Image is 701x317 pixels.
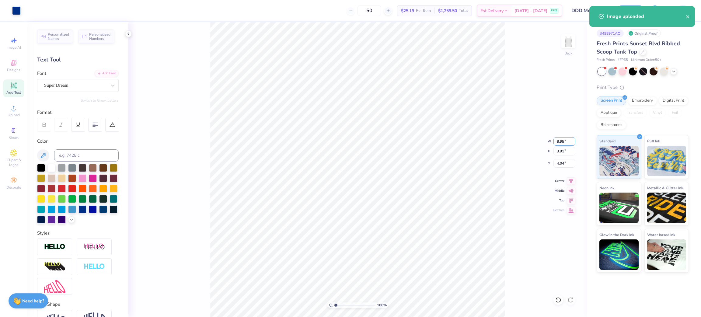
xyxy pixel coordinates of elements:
[37,109,119,116] div: Format
[8,113,20,117] span: Upload
[7,45,21,50] span: Image AI
[37,230,119,237] div: Styles
[599,239,639,270] img: Glow in the Dark Ink
[416,8,431,14] span: Per Item
[89,32,111,41] span: Personalized Numbers
[597,120,626,130] div: Rhinestones
[599,185,614,191] span: Neon Ink
[599,193,639,223] img: Neon Ink
[668,108,682,117] div: Foil
[567,5,612,17] input: Untitled Design
[401,8,414,14] span: $25.19
[618,57,628,63] span: # FP55
[95,70,119,77] div: Add Font
[514,8,547,14] span: [DATE] - [DATE]
[377,302,387,308] span: 100 %
[686,13,690,20] button: close
[628,96,657,105] div: Embroidery
[553,208,564,212] span: Bottom
[54,149,119,162] input: e.g. 7428 c
[44,262,65,272] img: 3d Illusion
[357,5,381,16] input: – –
[37,56,119,64] div: Text Tool
[22,298,44,304] strong: Need help?
[553,179,564,183] span: Center
[597,57,615,63] span: Fresh Prints
[480,8,504,14] span: Est. Delivery
[647,185,683,191] span: Metallic & Glitter Ink
[607,13,686,20] div: Image uploaded
[553,198,564,203] span: Top
[599,146,639,176] img: Standard
[6,90,21,95] span: Add Text
[37,138,119,145] div: Color
[7,68,20,72] span: Designs
[649,108,666,117] div: Vinyl
[37,301,119,308] div: Text Shape
[9,135,19,140] span: Greek
[44,280,65,293] img: Free Distort
[647,232,675,238] span: Water based Ink
[597,96,626,105] div: Screen Print
[564,51,572,56] div: Back
[438,8,457,14] span: $1,259.50
[599,232,634,238] span: Glow in the Dark Ink
[48,32,69,41] span: Personalized Names
[623,108,647,117] div: Transfers
[627,30,661,37] div: Original Proof
[84,263,105,270] img: Negative Space
[37,70,46,77] label: Font
[599,138,616,144] span: Standard
[647,193,686,223] img: Metallic & Glitter Ink
[597,84,689,91] div: Print Type
[6,185,21,190] span: Decorate
[647,239,686,270] img: Water based Ink
[597,108,621,117] div: Applique
[631,57,661,63] span: Minimum Order: 50 +
[647,146,686,176] img: Puff Ink
[553,189,564,193] span: Middle
[647,138,660,144] span: Puff Ink
[597,40,680,55] span: Fresh Prints Sunset Blvd Ribbed Scoop Tank Top
[81,98,119,103] button: Switch to Greek Letters
[3,158,24,167] span: Clipart & logos
[562,35,574,47] img: Back
[551,9,557,13] span: FREE
[84,243,105,251] img: Shadow
[659,96,688,105] div: Digital Print
[459,8,468,14] span: Total
[44,243,65,250] img: Stroke
[597,30,624,37] div: # 498971AO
